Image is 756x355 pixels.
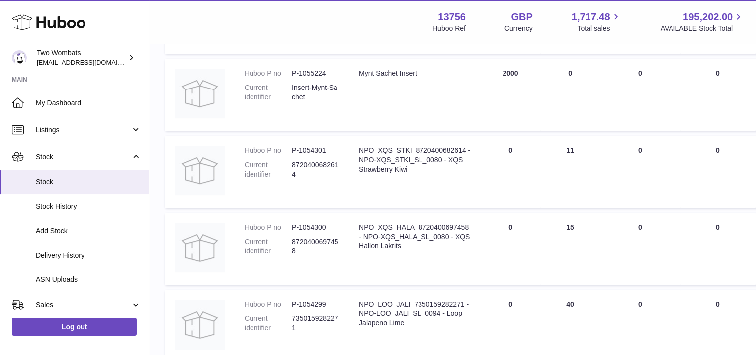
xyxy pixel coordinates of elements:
[432,24,466,33] div: Huboo Ref
[572,10,610,24] span: 1,717.48
[175,69,225,118] img: product image
[359,69,471,78] div: Mynt Sachet Insert
[37,58,146,66] span: [EMAIL_ADDRESS][DOMAIN_NAME]
[577,24,621,33] span: Total sales
[245,223,292,232] dt: Huboo P no
[36,98,141,108] span: My Dashboard
[175,146,225,195] img: product image
[660,24,744,33] span: AVAILABLE Stock Total
[540,136,600,208] td: 11
[660,10,744,33] a: 195,202.00 AVAILABLE Stock Total
[292,83,339,102] dd: Insert-Mynt-Sachet
[292,223,339,232] dd: P-1054300
[292,314,339,333] dd: 7350159282271
[245,83,292,102] dt: Current identifier
[245,69,292,78] dt: Huboo P no
[481,59,540,131] td: 2000
[511,10,532,24] strong: GBP
[504,24,533,33] div: Currency
[680,136,755,208] td: 0
[175,300,225,350] img: product image
[481,213,540,285] td: 0
[600,213,680,285] td: 0
[600,59,680,131] td: 0
[680,59,755,131] td: 0
[438,10,466,24] strong: 13756
[245,160,292,179] dt: Current identifier
[292,160,339,179] dd: 8720400682614
[680,213,755,285] td: 0
[600,136,680,208] td: 0
[37,48,126,67] div: Two Wombats
[36,152,131,162] span: Stock
[175,223,225,272] img: product image
[292,300,339,309] dd: P-1054299
[36,226,141,236] span: Add Stock
[245,300,292,309] dt: Huboo P no
[359,146,471,174] div: NPO_XQS_STKI_8720400682614 - NPO-XQS_STKI_SL_0080 - XQS Strawberry Kiwi
[292,237,339,256] dd: 8720400697458
[36,275,141,284] span: ASN Uploads
[36,125,131,135] span: Listings
[292,146,339,155] dd: P-1054301
[36,300,131,310] span: Sales
[572,10,622,33] a: 1,717.48 Total sales
[36,251,141,260] span: Delivery History
[12,50,27,65] img: internalAdmin-13756@internal.huboo.com
[540,59,600,131] td: 0
[359,223,471,251] div: NPO_XQS_HALA_8720400697458 - NPO-XQS_HALA_SL_0080 - XQS Hallon Lakrits
[245,237,292,256] dt: Current identifier
[245,314,292,333] dt: Current identifier
[481,136,540,208] td: 0
[12,318,137,336] a: Log out
[36,177,141,187] span: Stock
[245,146,292,155] dt: Huboo P no
[292,69,339,78] dd: P-1055224
[36,202,141,211] span: Stock History
[540,213,600,285] td: 15
[359,300,471,328] div: NPO_LOO_JALI_7350159282271 - NPO-LOO_JALI_SL_0094 - Loop Jalapeno Lime
[683,10,733,24] span: 195,202.00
